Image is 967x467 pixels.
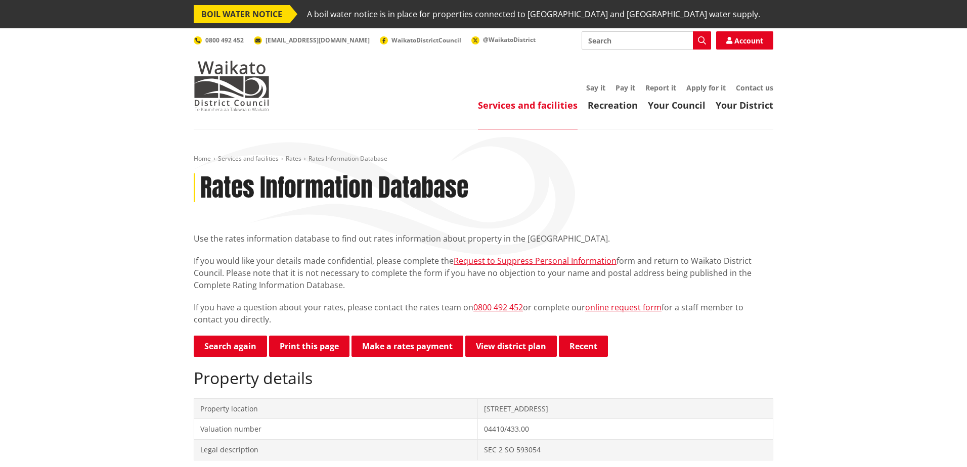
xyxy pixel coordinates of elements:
[477,419,773,440] td: 04410/433.00
[269,336,349,357] button: Print this page
[194,255,773,291] p: If you would like your details made confidential, please complete the form and return to Waikato ...
[194,155,773,163] nav: breadcrumb
[194,419,478,440] td: Valuation number
[471,35,536,44] a: @WaikatoDistrict
[351,336,463,357] a: Make a rates payment
[478,99,578,111] a: Services and facilities
[588,99,638,111] a: Recreation
[648,99,706,111] a: Your Council
[477,439,773,460] td: SEC 2 SO 593054
[194,154,211,163] a: Home
[616,83,635,92] a: Pay it
[286,154,301,163] a: Rates
[477,398,773,419] td: [STREET_ADDRESS]
[194,5,290,23] span: BOIL WATER NOTICE
[194,398,478,419] td: Property location
[194,301,773,325] p: If you have a question about your rates, please contact the rates team on or complete our for a s...
[254,36,370,44] a: [EMAIL_ADDRESS][DOMAIN_NAME]
[465,336,557,357] a: View district plan
[582,31,711,50] input: Search input
[205,36,244,44] span: 0800 492 452
[716,99,773,111] a: Your District
[645,83,676,92] a: Report it
[454,255,617,266] a: Request to Suppress Personal Information
[194,336,267,357] a: Search again
[473,302,523,313] a: 0800 492 452
[391,36,461,44] span: WaikatoDistrictCouncil
[218,154,279,163] a: Services and facilities
[200,173,468,203] h1: Rates Information Database
[309,154,387,163] span: Rates Information Database
[194,36,244,44] a: 0800 492 452
[194,232,773,245] p: Use the rates information database to find out rates information about property in the [GEOGRAPHI...
[380,36,461,44] a: WaikatoDistrictCouncil
[307,5,760,23] span: A boil water notice is in place for properties connected to [GEOGRAPHIC_DATA] and [GEOGRAPHIC_DAT...
[586,83,605,92] a: Say it
[716,31,773,50] a: Account
[194,439,478,460] td: Legal description
[483,35,536,44] span: @WaikatoDistrict
[559,336,608,357] button: Recent
[736,83,773,92] a: Contact us
[194,368,773,388] h2: Property details
[686,83,726,92] a: Apply for it
[585,302,662,313] a: online request form
[266,36,370,44] span: [EMAIL_ADDRESS][DOMAIN_NAME]
[194,61,270,111] img: Waikato District Council - Te Kaunihera aa Takiwaa o Waikato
